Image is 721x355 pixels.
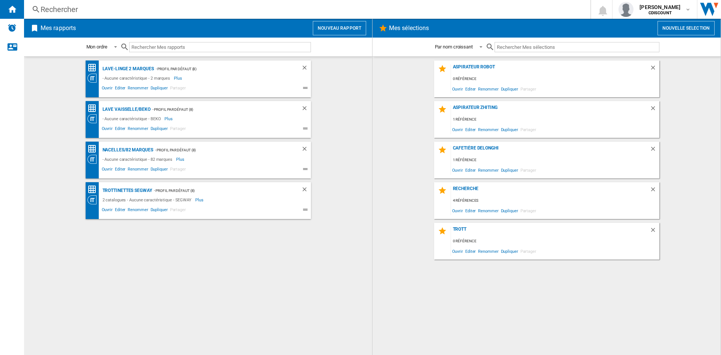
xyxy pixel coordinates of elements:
span: Editer [114,166,127,175]
span: Renommer [477,165,499,175]
span: Partager [169,166,187,175]
span: Dupliquer [500,124,519,134]
span: Renommer [127,125,149,134]
div: Trottinettes SEGWAY [101,186,152,195]
div: - Aucune caractéristique - 2 marques [101,74,174,83]
h2: Mes rapports [39,21,77,35]
div: Vision Catégorie [87,195,101,204]
div: Lave-Linge 2 marques [101,64,154,74]
div: Supprimer [301,64,311,74]
div: Supprimer [301,145,311,155]
div: Recherche [451,186,650,196]
span: Editer [464,246,477,256]
span: Partager [519,84,537,94]
img: alerts-logo.svg [8,23,17,32]
div: Supprimer [650,105,659,115]
div: - Profil par défaut (8) [152,186,286,195]
span: Dupliquer [500,84,519,94]
span: Partager [519,246,537,256]
div: Aspirateur Zhiting [451,105,650,115]
span: Ouvrir [101,206,114,215]
div: Supprimer [650,145,659,156]
b: CDISCOUNT [649,11,672,15]
input: Rechercher Mes sélections [495,42,659,52]
span: Ouvrir [451,124,464,134]
span: Ouvrir [101,125,114,134]
span: Plus [195,195,205,204]
div: Nacelles/82 marques [101,145,153,155]
div: Vision Catégorie [87,114,101,123]
h2: Mes sélections [388,21,430,35]
span: Renommer [477,124,499,134]
div: Matrice des prix [87,104,101,113]
span: Dupliquer [149,206,169,215]
div: 0 référence [451,237,659,246]
span: Partager [519,205,537,216]
div: Supprimer [650,64,659,74]
button: Nouveau rapport [313,21,366,35]
span: Dupliquer [500,205,519,216]
div: - Profil par défaut (8) [151,105,286,114]
button: Nouvelle selection [658,21,715,35]
span: Editer [464,84,477,94]
span: Ouvrir [451,165,464,175]
span: Partager [169,125,187,134]
div: Supprimer [650,227,659,237]
span: Partager [519,124,537,134]
div: 1 référence [451,115,659,124]
div: - Profil par défaut (8) [154,64,286,74]
span: Plus [174,74,183,83]
div: Supprimer [301,105,311,114]
div: Par nom croissant [435,44,473,50]
span: Partager [169,85,187,94]
div: Mon ordre [86,44,107,50]
span: Ouvrir [101,85,114,94]
div: 2 catalogues - Aucune caractéristique - SEGWAY [101,195,195,204]
span: Plus [176,155,186,164]
div: Matrice des prix [87,144,101,154]
div: Vision Catégorie [87,74,101,83]
div: 4 références [451,196,659,205]
span: Editer [114,125,127,134]
span: Plus [164,114,174,123]
div: 1 référence [451,156,659,165]
div: Matrice des prix [87,63,101,73]
span: Ouvrir [101,166,114,175]
span: Dupliquer [149,85,169,94]
div: Cafetière DELONGHI [451,145,650,156]
span: Editer [464,165,477,175]
div: 0 référence [451,74,659,84]
div: Lave vaisselle/BEKO [101,105,151,114]
div: Matrice des prix [87,185,101,194]
div: Vision Catégorie [87,155,101,164]
span: Renommer [127,166,149,175]
span: Editer [464,124,477,134]
div: - Aucune caractéristique - 82 marques [101,155,176,164]
div: trott [451,227,650,237]
div: Rechercher [41,4,571,15]
span: Ouvrir [451,246,464,256]
span: Ouvrir [451,205,464,216]
div: Aspirateur robot [451,64,650,74]
span: Editer [114,206,127,215]
span: Renommer [477,84,499,94]
div: - Profil par défaut (8) [153,145,286,155]
span: Dupliquer [149,166,169,175]
span: Dupliquer [149,125,169,134]
span: Renommer [127,206,149,215]
span: Dupliquer [500,165,519,175]
span: Editer [114,85,127,94]
div: Supprimer [650,186,659,196]
div: - Aucune caractéristique - BEKO [101,114,165,123]
span: [PERSON_NAME] [640,3,680,11]
span: Editer [464,205,477,216]
span: Renommer [477,246,499,256]
input: Rechercher Mes rapports [129,42,311,52]
span: Dupliquer [500,246,519,256]
span: Renommer [477,205,499,216]
span: Partager [169,206,187,215]
img: profile.jpg [618,2,634,17]
span: Renommer [127,85,149,94]
span: Ouvrir [451,84,464,94]
span: Partager [519,165,537,175]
